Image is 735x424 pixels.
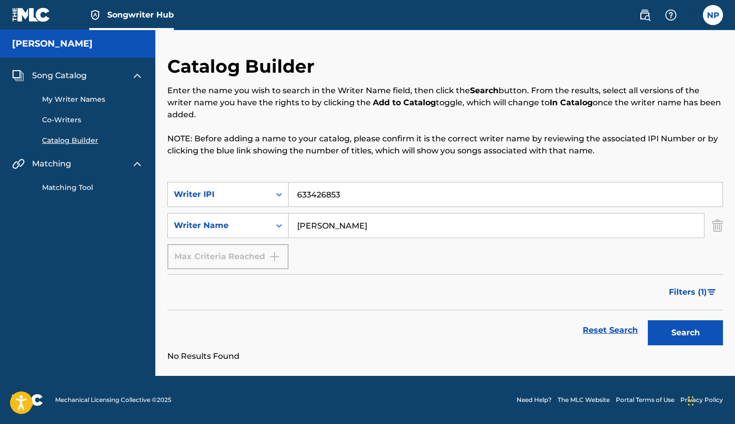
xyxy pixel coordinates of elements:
[663,280,723,305] button: Filters (1)
[707,274,735,355] iframe: Resource Center
[517,395,552,404] a: Need Help?
[665,9,677,21] img: help
[32,158,71,170] span: Matching
[635,5,655,25] a: Public Search
[661,5,681,25] div: Help
[687,10,697,20] div: Notifications
[55,395,171,404] span: Mechanical Licensing Collective © 2025
[12,70,87,82] a: Song CatalogSong Catalog
[167,85,723,121] p: Enter the name you wish to search in the Writer Name field, then click the button. From the resul...
[12,38,93,50] h5: Neil Patterson
[703,5,723,25] div: User Menu
[131,158,143,170] img: expand
[712,213,723,238] img: Delete Criterion
[12,8,51,22] img: MLC Logo
[32,70,87,82] span: Song Catalog
[12,70,24,82] img: Song Catalog
[669,286,707,298] span: Filters ( 1 )
[167,55,320,78] h2: Catalog Builder
[470,86,499,95] strong: Search
[685,376,735,424] iframe: Chat Widget
[648,320,723,345] button: Search
[558,395,610,404] a: The MLC Website
[12,158,25,170] img: Matching
[42,94,143,105] a: My Writer Names
[174,220,264,232] div: Writer Name
[174,188,264,200] div: Writer IPI
[89,9,101,21] img: Top Rightsholder
[639,9,651,21] img: search
[688,386,694,416] div: Drag
[167,133,723,157] p: NOTE: Before adding a name to your catalog, please confirm it is the correct writer name by revie...
[107,9,174,21] span: Songwriter Hub
[12,394,43,406] img: logo
[131,70,143,82] img: expand
[616,395,674,404] a: Portal Terms of Use
[373,98,436,107] strong: Add to Catalog
[167,182,723,362] div: No Results Found
[550,98,593,107] strong: In Catalog
[42,135,143,146] a: Catalog Builder
[680,395,723,404] a: Privacy Policy
[42,182,143,193] a: Matching Tool
[167,182,723,350] form: Search Form
[42,115,143,125] a: Co-Writers
[578,319,643,341] a: Reset Search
